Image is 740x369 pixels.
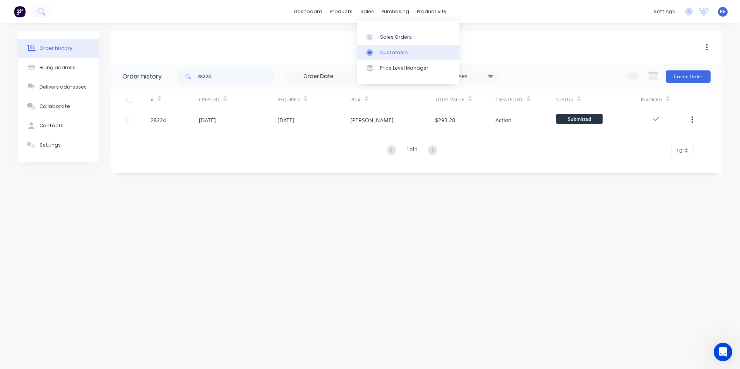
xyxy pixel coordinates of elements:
[326,6,356,17] div: products
[14,6,26,17] img: Factory
[720,8,726,15] span: KE
[290,6,326,17] a: dashboard
[378,6,413,17] div: purchasing
[406,145,418,156] div: 1 of 1
[18,77,99,97] button: Delivery addresses
[39,103,70,110] div: Collaborate
[39,45,72,52] div: Order history
[39,64,75,71] div: Billing address
[413,6,451,17] div: productivity
[356,6,378,17] div: sales
[435,96,464,103] div: Total Value
[714,343,732,361] iframe: Intercom live chat
[357,60,459,76] a: Price Level Manager
[151,96,154,103] div: #
[350,96,361,103] div: PO #
[433,72,498,80] div: 17 Statuses
[18,97,99,116] button: Collaborate
[666,70,711,83] button: Create Order
[18,39,99,58] button: Order history
[18,58,99,77] button: Billing address
[151,116,166,124] div: 28224
[357,45,459,60] a: Customers
[151,89,199,110] div: #
[380,65,428,72] div: Price Level Manager
[380,34,412,41] div: Sales Orders
[199,116,216,124] div: [DATE]
[277,116,295,124] div: [DATE]
[357,29,459,44] a: Sales Orders
[495,89,556,110] div: Created By
[197,69,274,84] input: Search...
[495,96,523,103] div: Created By
[39,142,61,149] div: Settings
[676,147,682,155] span: 10
[641,89,689,110] div: Invoiced
[277,96,300,103] div: Required
[556,96,573,103] div: Status
[380,49,408,56] div: Customers
[495,116,512,124] div: Action
[286,71,351,82] input: Order Date
[18,116,99,135] button: Contacts
[650,6,679,17] div: settings
[556,89,641,110] div: Status
[350,116,394,124] div: [PERSON_NAME]
[350,89,435,110] div: PO #
[435,116,455,124] div: $293.28
[556,114,603,124] span: Submitted
[199,96,219,103] div: Created
[277,89,350,110] div: Required
[39,84,87,91] div: Delivery addresses
[641,96,662,103] div: Invoiced
[39,122,63,129] div: Contacts
[435,89,495,110] div: Total Value
[122,72,162,81] div: Order history
[199,89,277,110] div: Created
[18,135,99,155] button: Settings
